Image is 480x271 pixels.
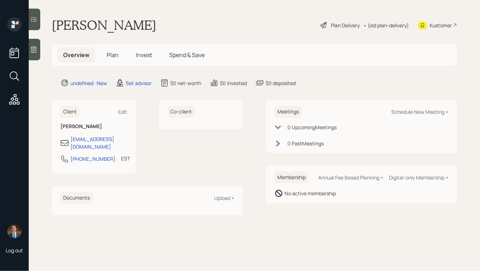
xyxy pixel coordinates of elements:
h1: [PERSON_NAME] [52,17,156,33]
h6: Meetings [274,106,302,118]
h6: [PERSON_NAME] [60,123,127,130]
div: Edit [118,108,127,115]
div: 0 Past Meeting s [287,140,324,147]
div: Upload + [214,195,234,201]
div: [PHONE_NUMBER] [70,155,115,163]
div: [EMAIL_ADDRESS][DOMAIN_NAME] [70,135,127,150]
span: Invest [136,51,152,59]
h6: Documents [60,192,93,204]
div: Digital-only Membership + [389,174,448,181]
img: hunter_neumayer.jpg [7,224,22,238]
div: No active membership [285,190,336,197]
div: Plan Delivery [331,22,360,29]
div: $0 deposited [266,79,296,87]
span: Plan [107,51,119,59]
div: Set advisor [126,79,152,87]
h6: Co-client [167,106,195,118]
div: 0 Upcoming Meeting s [287,123,337,131]
div: • (old plan-delivery) [363,22,409,29]
div: Kustomer [430,22,452,29]
div: Schedule New Meeting + [391,108,448,115]
h6: Membership [274,172,309,183]
h6: Client [60,106,80,118]
div: EST [121,155,130,162]
div: $0 net-worth [170,79,201,87]
span: Spend & Save [169,51,205,59]
span: Overview [63,51,89,59]
div: $0 invested [220,79,247,87]
div: undefined · New [70,79,107,87]
div: Log out [6,247,23,254]
div: Annual Fee Based Planning + [318,174,383,181]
